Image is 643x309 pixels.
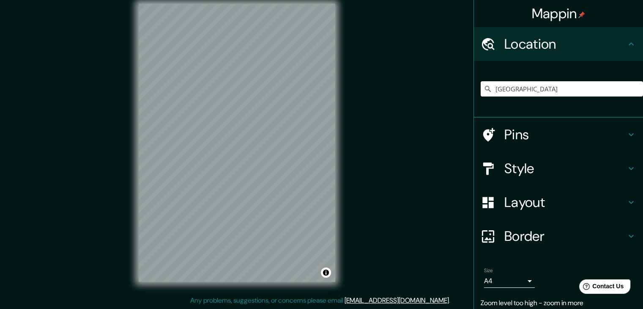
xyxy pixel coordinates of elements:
div: Pins [474,118,643,152]
div: Style [474,152,643,185]
button: Toggle attribution [321,268,331,278]
h4: Layout [504,194,626,211]
div: Border [474,219,643,253]
div: . [450,295,451,306]
h4: Style [504,160,626,177]
a: [EMAIL_ADDRESS][DOMAIN_NAME] [345,296,449,305]
h4: Location [504,36,626,52]
iframe: Help widget launcher [568,276,634,300]
div: A4 [484,274,535,288]
div: . [451,295,453,306]
div: Layout [474,185,643,219]
p: Zoom level too high - zoom in more [481,298,636,308]
input: Pick your city or area [481,81,643,97]
label: Size [484,267,493,274]
h4: Mappin [532,5,586,22]
div: Location [474,27,643,61]
h4: Pins [504,126,626,143]
h4: Border [504,228,626,245]
p: Any problems, suggestions, or concerns please email . [190,295,450,306]
canvas: Map [139,4,335,282]
img: pin-icon.png [578,11,585,18]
